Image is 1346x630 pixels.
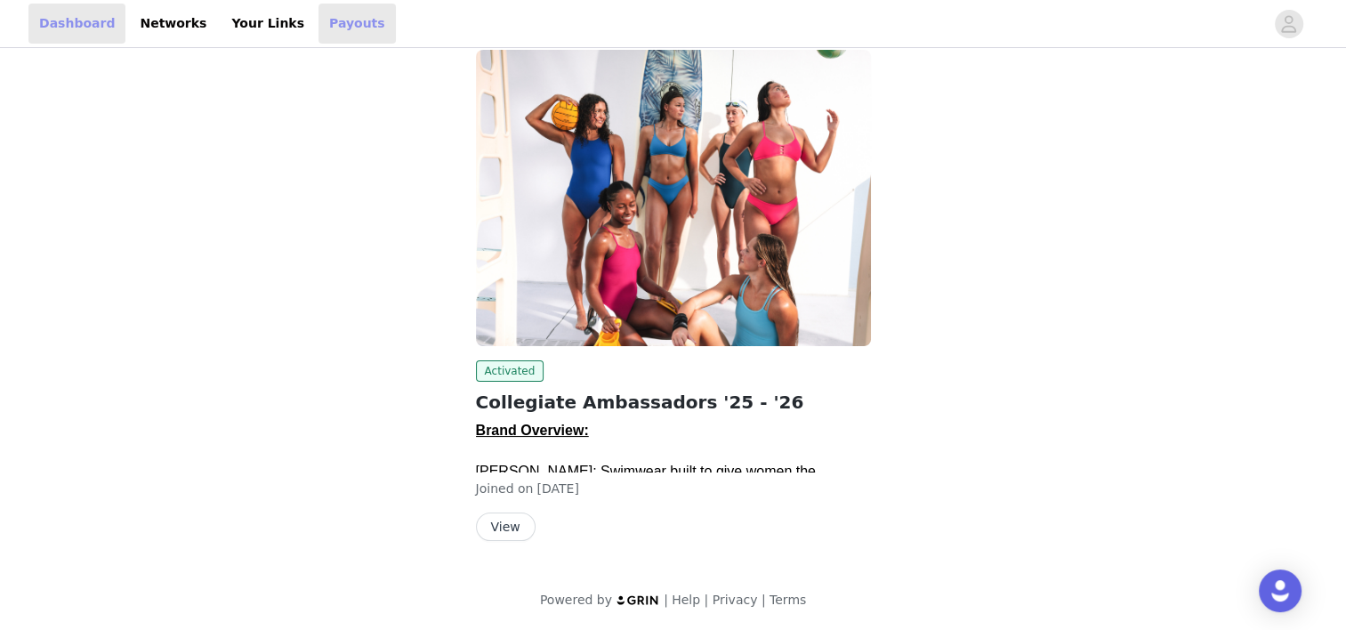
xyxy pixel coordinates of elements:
span: | [762,593,766,607]
span: | [664,593,668,607]
img: JOLYN [476,50,871,346]
span: | [704,593,708,607]
a: Your Links [221,4,315,44]
a: Help [672,593,700,607]
a: Terms [770,593,806,607]
span: Powered by [540,593,612,607]
img: logo [616,594,660,606]
span: Activated [476,360,544,382]
a: Privacy [713,593,758,607]
h2: Collegiate Ambassadors '25 - '26 [476,389,871,416]
a: View [476,521,536,534]
a: Dashboard [28,4,125,44]
span: [DATE] [537,481,579,496]
div: Open Intercom Messenger [1259,569,1302,612]
span: Joined on [476,481,534,496]
span: Brand Overview: [476,423,589,438]
button: View [476,513,536,541]
div: avatar [1280,10,1297,38]
a: Networks [129,4,217,44]
span: [PERSON_NAME]: Swimwear built to give women the confidence to take on any sport or adventure. [476,464,832,502]
a: Payouts [318,4,396,44]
